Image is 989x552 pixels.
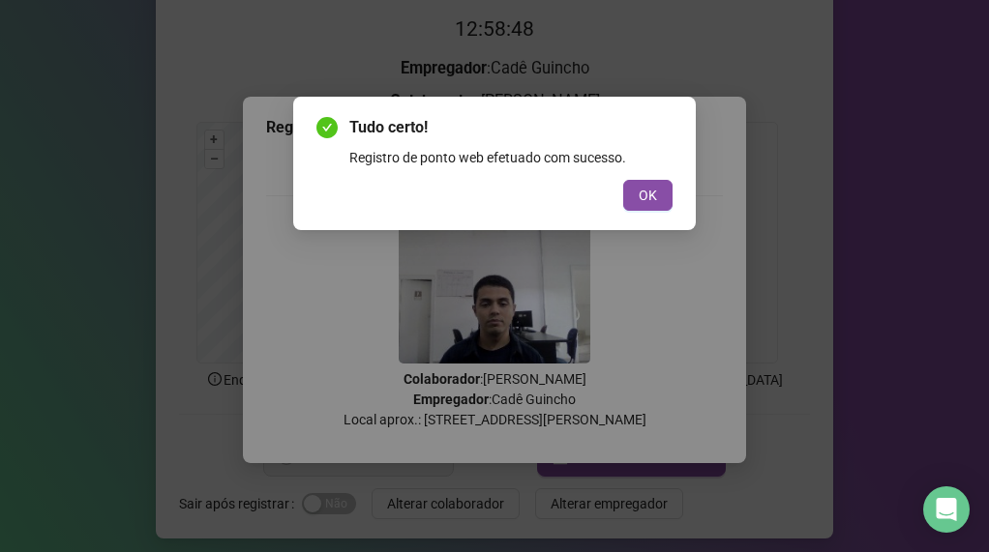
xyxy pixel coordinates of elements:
div: Open Intercom Messenger [923,486,970,533]
span: Tudo certo! [349,116,673,139]
button: OK [623,180,673,211]
span: OK [639,185,657,206]
span: check-circle [316,117,338,138]
div: Registro de ponto web efetuado com sucesso. [349,147,673,168]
